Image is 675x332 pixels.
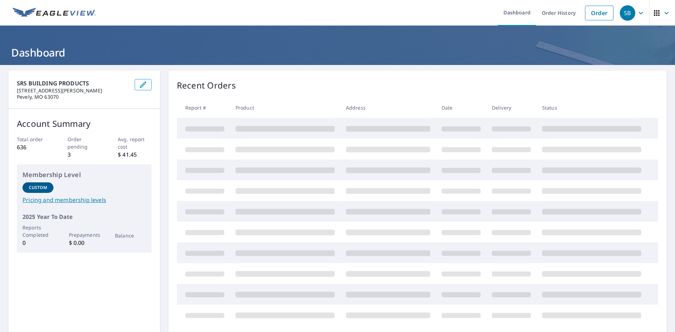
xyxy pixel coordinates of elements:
[69,231,100,239] p: Prepayments
[340,97,436,118] th: Address
[13,8,96,18] img: EV Logo
[22,170,146,180] p: Membership Level
[17,79,129,87] p: SRS BUILDING PRODUCTS
[177,97,230,118] th: Report #
[17,143,51,151] p: 636
[17,94,129,100] p: Pevely, MO 63070
[17,117,152,130] p: Account Summary
[8,45,667,60] h1: Dashboard
[22,196,146,204] a: Pricing and membership levels
[585,6,613,20] a: Order
[177,79,236,92] p: Recent Orders
[22,213,146,221] p: 2025 Year To Date
[22,224,53,239] p: Reports Completed
[118,136,152,150] p: Avg. report cost
[230,97,340,118] th: Product
[22,239,53,247] p: 0
[486,97,536,118] th: Delivery
[118,150,152,159] p: $ 41.45
[17,87,129,94] p: [STREET_ADDRESS][PERSON_NAME]
[29,184,47,191] p: Custom
[436,97,486,118] th: Date
[536,97,647,118] th: Status
[17,136,51,143] p: Total order
[115,232,146,239] p: Balance
[620,5,635,21] div: SB
[69,239,100,247] p: $ 0.00
[67,150,101,159] p: 3
[67,136,101,150] p: Order pending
